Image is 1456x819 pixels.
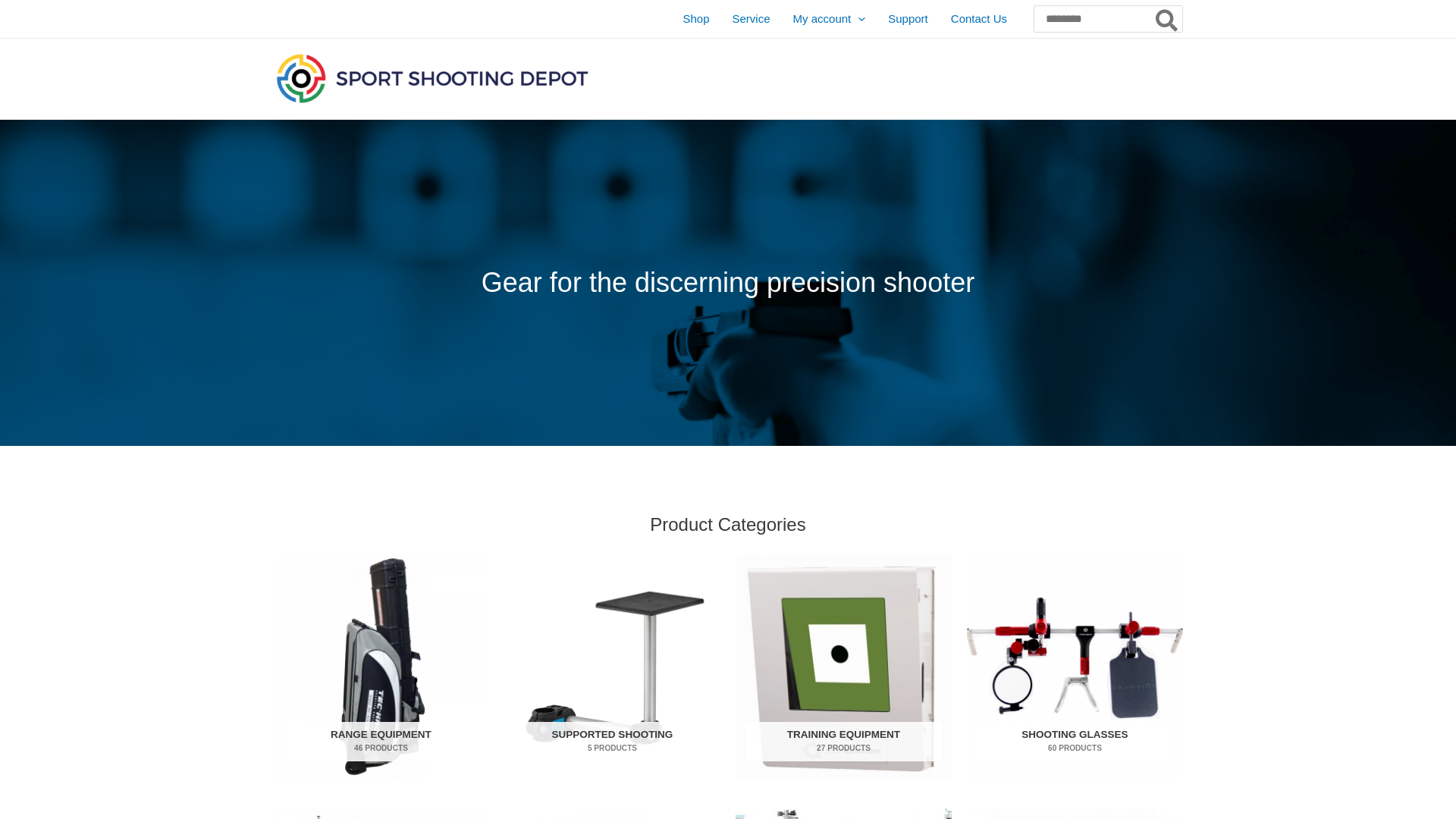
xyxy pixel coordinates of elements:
h2: Product Categories [273,513,1183,536]
mark: 60 Products [977,742,1173,754]
a: Visit product category Training Equipment [736,554,952,780]
img: Shooting Glasses [967,554,1183,780]
img: Sport Shooting Depot [273,50,591,106]
h2: Training Equipment [746,722,942,761]
h2: Shooting Glasses [977,722,1173,761]
a: Visit product category Range Equipment [273,554,489,780]
mark: 27 Products [746,742,942,754]
img: Training Equipment [736,554,952,780]
mark: 5 Products [515,742,711,754]
img: Range Equipment [273,554,489,780]
mark: 46 Products [284,742,479,754]
a: Visit product category Shooting Glasses [967,554,1183,780]
p: Gear for the discerning precision shooter [273,258,1183,309]
button: Search [1153,6,1182,32]
a: Visit product category Supported Shooting [504,554,720,780]
h2: Range Equipment [284,722,479,761]
h2: Supported Shooting [515,722,711,761]
img: Supported Shooting [504,554,720,780]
